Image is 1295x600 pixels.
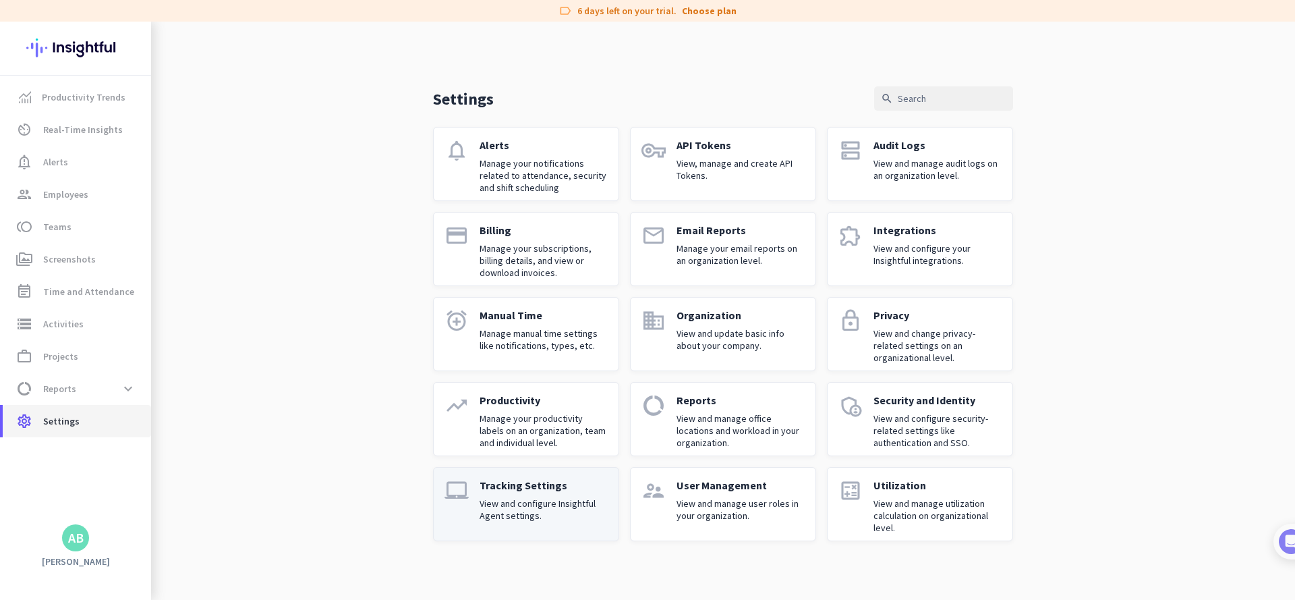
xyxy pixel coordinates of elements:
[480,223,608,237] p: Billing
[838,138,863,163] i: dns
[677,138,805,152] p: API Tokens
[480,157,608,194] p: Manage your notifications related to attendance, security and shift scheduling
[16,316,32,332] i: storage
[16,186,32,202] i: group
[827,212,1013,286] a: extensionIntegrationsView and configure your Insightful integrations.
[480,308,608,322] p: Manual Time
[677,308,805,322] p: Organization
[873,138,1002,152] p: Audit Logs
[873,393,1002,407] p: Security and Identity
[16,413,32,429] i: settings
[630,297,816,371] a: domainOrganizationView and update basic info about your company.
[677,242,805,267] p: Manage your email reports on an organization level.
[3,340,151,373] a: work_outlineProjects
[433,212,619,286] a: paymentBillingManage your subscriptions, billing details, and view or download invoices.
[16,219,32,235] i: toll
[43,348,78,364] span: Projects
[444,308,469,333] i: alarm_add
[480,327,608,352] p: Manage manual time settings like notifications, types, etc.
[873,157,1002,182] p: View and manage audit logs on an organization level.
[827,467,1013,541] a: calculateUtilizationView and manage utilization calculation on organizational level.
[433,382,619,456] a: trending_upProductivityManage your productivity labels on an organization, team and individual le...
[641,393,666,418] i: data_usage
[19,91,31,103] img: menu-item
[641,308,666,333] i: domain
[873,479,1002,492] p: Utilization
[16,283,32,300] i: event_note
[677,412,805,449] p: View and manage office locations and workload in your organization.
[444,479,469,503] i: laptop_mac
[873,223,1002,237] p: Integrations
[480,242,608,279] p: Manage your subscriptions, billing details, and view or download invoices.
[444,223,469,248] i: payment
[874,86,1013,111] input: Search
[43,413,80,429] span: Settings
[433,467,619,541] a: laptop_macTracking SettingsView and configure Insightful Agent settings.
[3,211,151,243] a: tollTeams
[16,348,32,364] i: work_outline
[43,316,84,332] span: Activities
[3,81,151,113] a: menu-itemProductivity Trends
[630,382,816,456] a: data_usageReportsView and manage office locations and workload in your organization.
[630,467,816,541] a: supervisor_accountUser ManagementView and manage user roles in your organization.
[630,127,816,201] a: vpn_keyAPI TokensView, manage and create API Tokens.
[480,393,608,407] p: Productivity
[26,22,125,74] img: Insightful logo
[881,92,893,105] i: search
[558,4,572,18] i: label
[677,157,805,182] p: View, manage and create API Tokens.
[3,308,151,340] a: storageActivities
[16,251,32,267] i: perm_media
[3,275,151,308] a: event_noteTime and Attendance
[838,393,863,418] i: admin_panel_settings
[43,219,71,235] span: Teams
[444,138,469,163] i: notifications
[873,308,1002,322] p: Privacy
[444,393,469,418] i: trending_up
[3,405,151,437] a: settingsSettings
[16,381,32,397] i: data_usage
[677,223,805,237] p: Email Reports
[838,308,863,333] i: lock
[677,327,805,352] p: View and update basic info about your company.
[677,497,805,522] p: View and manage user roles in your organization.
[641,138,666,163] i: vpn_key
[43,121,123,138] span: Real-Time Insights
[827,297,1013,371] a: lockPrivacyView and change privacy-related settings on an organizational level.
[43,381,76,397] span: Reports
[3,243,151,275] a: perm_mediaScreenshots
[838,479,863,503] i: calculate
[3,113,151,146] a: av_timerReal-Time Insights
[480,497,608,522] p: View and configure Insightful Agent settings.
[873,242,1002,267] p: View and configure your Insightful integrations.
[480,479,608,492] p: Tracking Settings
[43,251,96,267] span: Screenshots
[838,223,863,248] i: extension
[433,297,619,371] a: alarm_addManual TimeManage manual time settings like notifications, types, etc.
[641,223,666,248] i: email
[42,89,125,105] span: Productivity Trends
[827,382,1013,456] a: admin_panel_settingsSecurity and IdentityView and configure security-related settings like authen...
[682,4,737,18] a: Choose plan
[480,138,608,152] p: Alerts
[43,283,134,300] span: Time and Attendance
[3,373,151,405] a: data_usageReportsexpand_more
[43,186,88,202] span: Employees
[480,412,608,449] p: Manage your productivity labels on an organization, team and individual level.
[630,212,816,286] a: emailEmail ReportsManage your email reports on an organization level.
[873,497,1002,534] p: View and manage utilization calculation on organizational level.
[433,127,619,201] a: notificationsAlertsManage your notifications related to attendance, security and shift scheduling
[873,327,1002,364] p: View and change privacy-related settings on an organizational level.
[827,127,1013,201] a: dnsAudit LogsView and manage audit logs on an organization level.
[43,154,68,170] span: Alerts
[116,377,140,401] button: expand_more
[677,479,805,492] p: User Management
[873,412,1002,449] p: View and configure security-related settings like authentication and SSO.
[16,121,32,138] i: av_timer
[68,531,84,545] div: AB
[433,88,494,109] p: Settings
[3,146,151,178] a: notification_importantAlerts
[677,393,805,407] p: Reports
[16,154,32,170] i: notification_important
[641,479,666,503] i: supervisor_account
